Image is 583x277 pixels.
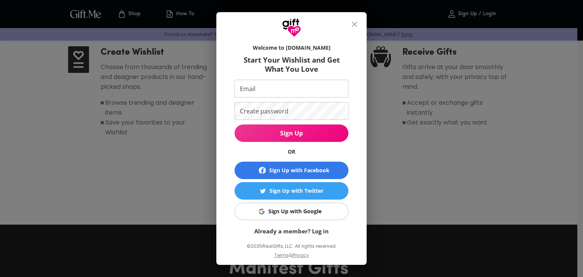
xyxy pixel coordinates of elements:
div: Sign Up with Twitter [269,187,323,195]
p: © 2025 RealGifts, LLC. All rights reserved. [235,241,348,251]
a: Terms [274,252,289,258]
div: Sign Up with Google [268,207,321,216]
button: Sign Up with GoogleSign Up with Google [235,203,348,220]
a: Privacy [292,252,309,258]
span: Sign Up [235,129,348,137]
img: Sign Up with Twitter [260,188,266,194]
img: Sign Up with Google [259,209,265,214]
p: & [289,251,292,266]
button: Sign Up with TwitterSign Up with Twitter [235,182,348,200]
h6: Welcome to [DOMAIN_NAME] [235,44,348,52]
h6: OR [235,148,348,156]
button: Sign Up with Facebook [235,162,348,179]
div: Sign Up with Facebook [269,166,329,175]
a: Already a member? Log in [254,227,329,235]
img: GiftMe Logo [282,18,301,37]
h6: Start Your Wishlist and Get What You Love [235,55,348,74]
button: close [345,15,364,33]
button: Sign Up [235,124,348,142]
